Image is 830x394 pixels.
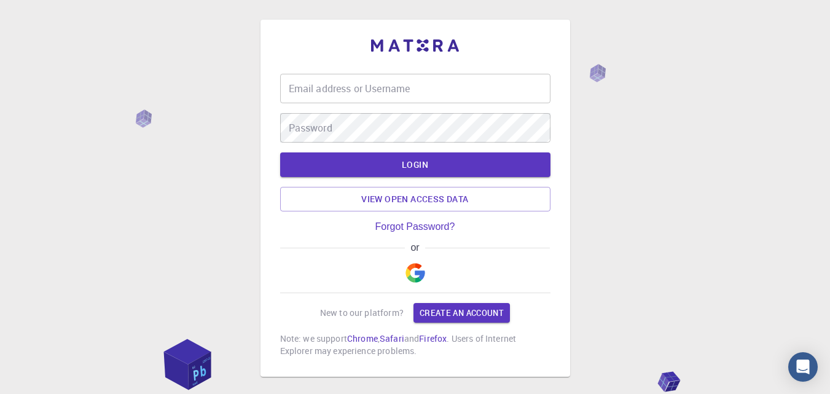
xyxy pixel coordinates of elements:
a: View open access data [280,187,550,211]
a: Create an account [413,303,510,323]
a: Safari [380,333,404,344]
a: Forgot Password? [375,221,455,232]
a: Firefox [419,333,447,344]
div: Open Intercom Messenger [788,352,818,382]
p: Note: we support , and . Users of Internet Explorer may experience problems. [280,333,550,357]
a: Chrome [347,333,378,344]
img: Google [405,263,425,283]
p: New to our platform? [320,307,404,319]
span: or [405,242,425,253]
button: LOGIN [280,152,550,177]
